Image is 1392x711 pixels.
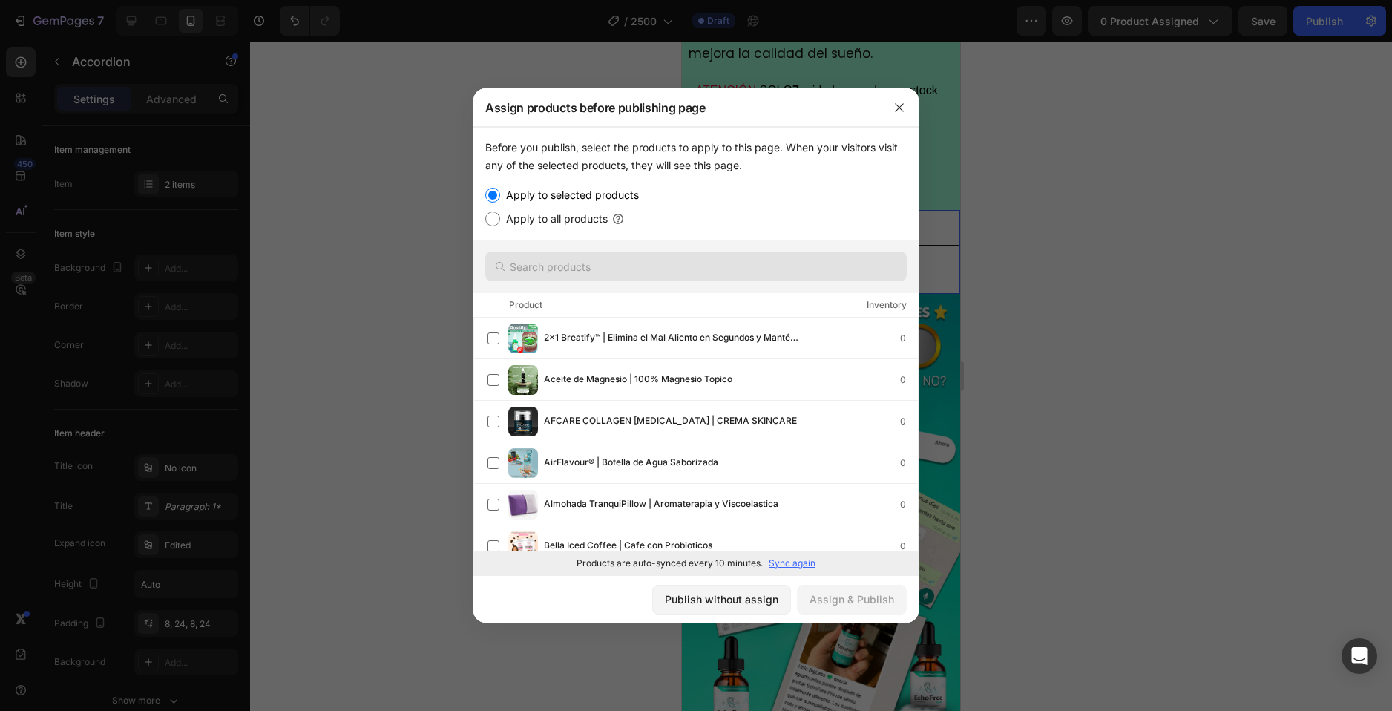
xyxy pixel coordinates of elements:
[544,330,802,347] span: 2x1 Breatify™ | Elimina el Mal Aliento en Segundos y Mantén un Aliento Impecable Todo el Día
[473,127,919,575] div: />
[544,455,718,471] span: AirFlavour® | Botella de Agua Saborizada
[900,331,918,346] div: 0
[509,298,542,312] div: Product
[652,585,791,615] button: Publish without assign
[544,413,797,430] span: AFCARE COLLAGEN [MEDICAL_DATA] | CREMA SKINCARE
[544,497,778,513] span: Almohada TranquiPillow | Aromaterapia y Viscoelastica
[867,298,907,312] div: Inventory
[900,497,918,512] div: 0
[473,88,880,127] div: Assign products before publishing page
[508,531,538,561] img: product-img
[544,372,732,388] span: Aceite de Magnesio | 100% Magnesio Topico
[111,42,117,55] span: 7
[45,226,220,240] strong: Cómo se [GEOGRAPHIC_DATA].
[577,557,763,570] p: Products are auto-synced every 10 minutes.
[665,592,778,607] div: Publish without assign
[45,178,134,193] strong: Cómo Funciona
[5,40,273,58] p: SOLO unidades quedan en stock
[769,557,815,570] p: Sync again
[900,456,918,471] div: 0
[115,86,163,105] div: Buy it now
[5,80,273,111] button: Buy it now
[544,538,712,554] span: Bella Iced Coffee | Cafe con Probioticos
[485,252,907,281] input: Search products
[508,365,538,395] img: product-img
[900,373,918,387] div: 0
[1342,638,1377,674] div: Open Intercom Messenger
[810,592,894,607] div: Assign & Publish
[36,131,101,157] span: ENVÍO GRATIS
[508,407,538,436] img: product-img
[508,324,538,353] img: product-img
[131,131,258,157] span: 100.000+ PIEZAS VENDIDAS
[485,139,907,174] div: Before you publish, select the products to apply to this page. When your visitors visit any of th...
[508,490,538,520] img: product-img
[797,585,907,615] button: Assign & Publish
[500,210,608,228] label: Apply to all products
[508,448,538,478] img: product-img
[500,186,639,204] label: Apply to selected products
[19,148,68,161] div: Accordion
[900,539,918,554] div: 0
[14,42,78,55] span: ATENCIÓN:
[900,414,918,429] div: 0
